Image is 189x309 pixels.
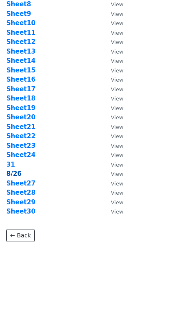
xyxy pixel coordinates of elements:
[111,171,123,177] small: View
[111,162,123,168] small: View
[111,30,123,36] small: View
[111,143,123,149] small: View
[102,85,123,93] a: View
[147,269,189,309] iframe: Chat Widget
[6,229,35,242] a: ← Back
[111,95,123,102] small: View
[111,105,123,111] small: View
[102,142,123,149] a: View
[102,0,123,8] a: View
[6,189,36,196] a: Sheet28
[102,95,123,102] a: View
[6,57,36,64] a: Sheet14
[6,67,36,74] a: Sheet15
[6,142,36,149] a: Sheet23
[102,10,123,18] a: View
[111,190,123,196] small: View
[6,113,36,121] a: Sheet20
[111,58,123,64] small: View
[6,85,36,93] a: Sheet17
[102,123,123,131] a: View
[6,19,36,27] a: Sheet10
[111,199,123,206] small: View
[102,76,123,83] a: View
[6,123,36,131] a: Sheet21
[111,133,123,139] small: View
[102,161,123,168] a: View
[102,180,123,187] a: View
[6,10,31,18] a: Sheet9
[102,67,123,74] a: View
[6,104,36,112] a: Sheet19
[102,208,123,215] a: View
[6,208,36,215] a: Sheet30
[102,151,123,159] a: View
[111,180,123,187] small: View
[102,132,123,140] a: View
[102,29,123,36] a: View
[111,39,123,45] small: View
[6,48,36,55] a: Sheet13
[6,161,15,168] a: 31
[6,29,36,36] a: Sheet11
[102,189,123,196] a: View
[6,180,36,187] a: Sheet27
[6,0,31,8] a: Sheet8
[111,67,123,74] small: View
[6,170,22,178] a: 8/26
[6,132,36,140] a: Sheet22
[111,152,123,158] small: View
[6,95,36,102] a: Sheet18
[6,38,36,46] a: Sheet12
[102,48,123,55] a: View
[111,11,123,17] small: View
[111,114,123,121] small: View
[6,76,36,83] a: Sheet16
[102,57,123,64] a: View
[102,198,123,206] a: View
[111,77,123,83] small: View
[102,104,123,112] a: View
[111,86,123,93] small: View
[111,209,123,215] small: View
[102,170,123,178] a: View
[111,49,123,55] small: View
[102,19,123,27] a: View
[6,151,36,159] a: Sheet24
[111,1,123,8] small: View
[111,20,123,26] small: View
[6,198,36,206] a: Sheet29
[102,38,123,46] a: View
[111,124,123,130] small: View
[102,113,123,121] a: View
